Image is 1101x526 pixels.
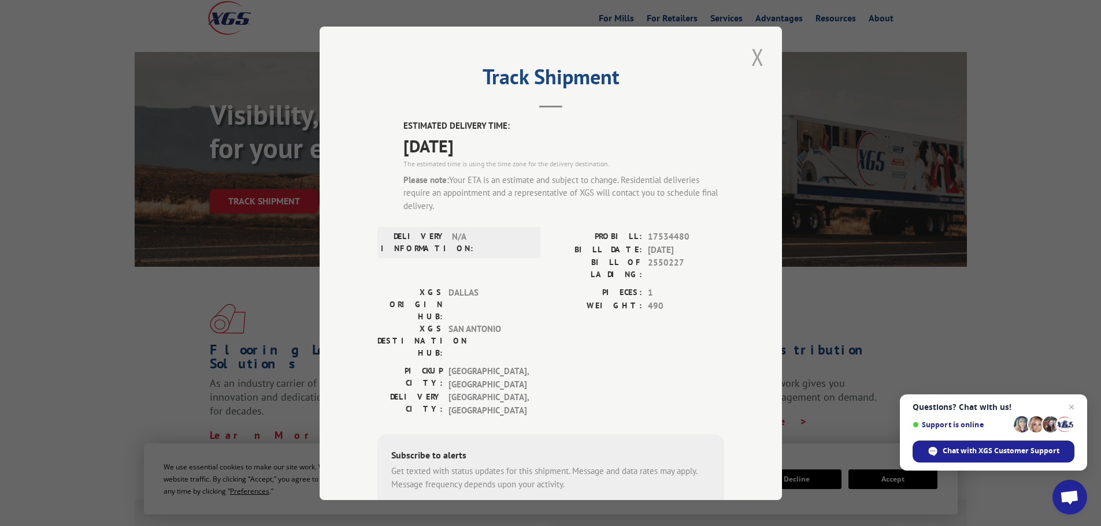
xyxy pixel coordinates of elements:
label: DELIVERY CITY: [377,391,443,417]
span: DALLAS [448,286,527,323]
span: Support is online [913,420,1010,429]
span: Chat with XGS Customer Support [943,446,1059,456]
div: Subscribe to alerts [391,448,710,465]
span: [DATE] [403,132,724,158]
button: Close modal [748,41,768,73]
span: 17534480 [648,230,724,244]
span: [GEOGRAPHIC_DATA] , [GEOGRAPHIC_DATA] [448,365,527,391]
label: XGS DESTINATION HUB: [377,323,443,359]
div: Your ETA is an estimate and subject to change. Residential deliveries require an appointment and ... [403,173,724,212]
label: WEIGHT: [551,299,642,312]
span: 490 [648,299,724,312]
h2: Track Shipment [377,69,724,91]
span: 1 [648,286,724,300]
label: BILL OF LADING: [551,256,642,281]
span: [DATE] [648,243,724,256]
a: Open chat [1052,480,1087,514]
span: Questions? Chat with us! [913,402,1074,412]
label: XGS ORIGIN HUB: [377,286,443,323]
label: BILL DATE: [551,243,642,256]
span: [GEOGRAPHIC_DATA] , [GEOGRAPHIC_DATA] [448,391,527,417]
label: PICKUP CITY: [377,365,443,391]
label: PIECES: [551,286,642,300]
div: The estimated time is using the time zone for the delivery destination. [403,158,724,169]
span: Chat with XGS Customer Support [913,441,1074,462]
label: ESTIMATED DELIVERY TIME: [403,120,724,133]
strong: Please note: [403,174,449,185]
label: PROBILL: [551,230,642,244]
span: SAN ANTONIO [448,323,527,359]
label: DELIVERY INFORMATION: [381,230,446,255]
span: N/A [452,230,530,255]
span: 2550227 [648,256,724,281]
div: Get texted with status updates for this shipment. Message and data rates may apply. Message frequ... [391,465,710,491]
